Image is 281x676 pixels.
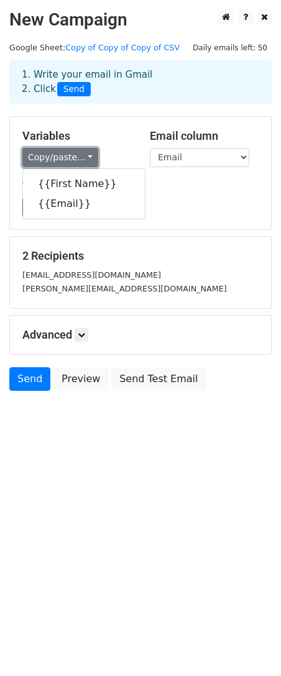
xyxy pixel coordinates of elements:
div: 1. Write your email in Gmail 2. Click [12,68,269,96]
h5: Advanced [22,328,259,342]
a: Copy/paste... [22,148,98,167]
h5: 2 Recipients [22,249,259,263]
iframe: Chat Widget [219,616,281,676]
small: [EMAIL_ADDRESS][DOMAIN_NAME] [22,270,161,280]
a: Send [9,367,50,391]
a: Send Test Email [111,367,206,391]
h2: New Campaign [9,9,272,30]
small: [PERSON_NAME][EMAIL_ADDRESS][DOMAIN_NAME] [22,284,227,293]
a: {{Email}} [23,194,145,214]
span: Send [57,82,91,97]
small: Google Sheet: [9,43,180,52]
a: Daily emails left: 50 [188,43,272,52]
a: Copy of Copy of Copy of CSV [65,43,180,52]
span: Daily emails left: 50 [188,41,272,55]
a: {{First Name}} [23,174,145,194]
h5: Email column [150,129,259,143]
h5: Variables [22,129,131,143]
a: Preview [53,367,108,391]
